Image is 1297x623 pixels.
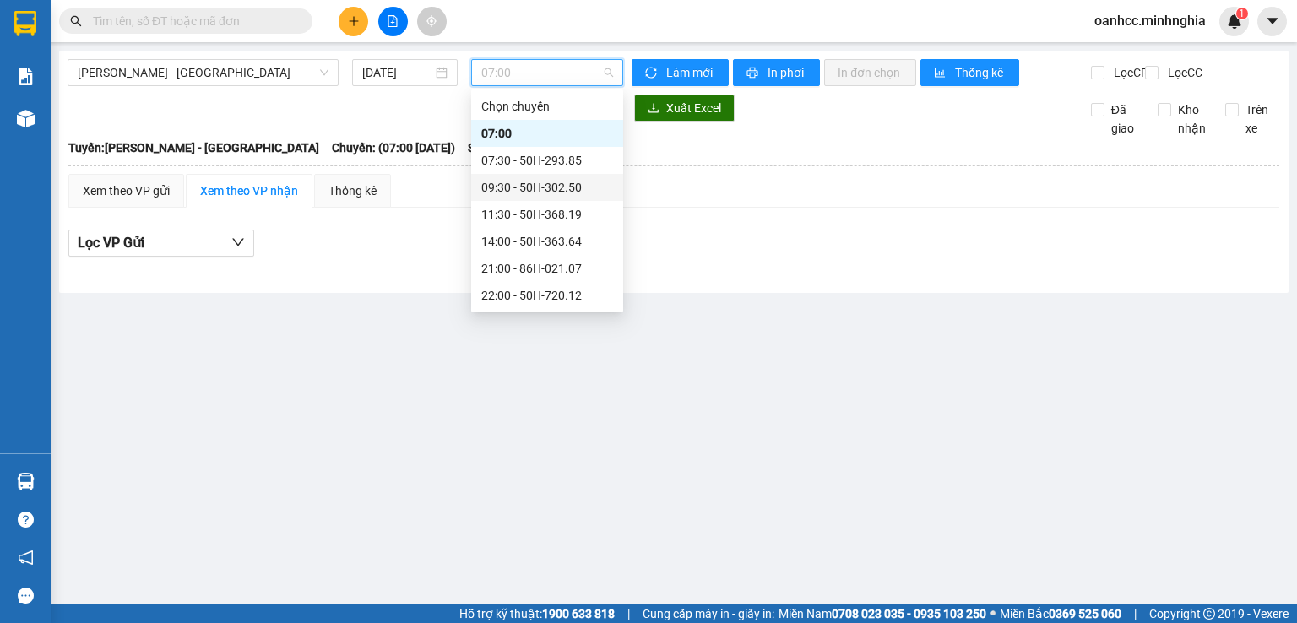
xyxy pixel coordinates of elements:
[632,59,729,86] button: syncLàm mới
[1236,8,1248,19] sup: 1
[934,67,948,80] span: bar-chart
[18,512,34,528] span: question-circle
[634,95,735,122] button: downloadXuất Excel
[824,59,916,86] button: In đơn chọn
[1171,100,1213,138] span: Kho nhận
[459,604,615,623] span: Hỗ trợ kỹ thuật:
[18,588,34,604] span: message
[68,230,254,257] button: Lọc VP Gửi
[1134,604,1137,623] span: |
[481,178,613,197] div: 09:30 - 50H-302.50
[1081,10,1219,31] span: oanhcc.minhnghia
[733,59,820,86] button: printerIn phơi
[666,63,715,82] span: Làm mới
[746,67,761,80] span: printer
[200,181,298,200] div: Xem theo VP nhận
[779,604,986,623] span: Miền Nam
[1161,63,1205,82] span: Lọc CC
[1227,14,1242,29] img: icon-new-feature
[1257,7,1287,36] button: caret-down
[332,138,455,157] span: Chuyến: (07:00 [DATE])
[1000,604,1121,623] span: Miền Bắc
[1239,100,1280,138] span: Trên xe
[481,259,613,278] div: 21:00 - 86H-021.07
[83,181,170,200] div: Xem theo VP gửi
[1239,8,1245,19] span: 1
[417,7,447,36] button: aim
[426,15,437,27] span: aim
[481,124,613,143] div: 07:00
[387,15,399,27] span: file-add
[1049,607,1121,620] strong: 0369 525 060
[328,181,377,200] div: Thống kê
[339,7,368,36] button: plus
[93,12,292,30] input: Tìm tên, số ĐT hoặc mã đơn
[1265,14,1280,29] span: caret-down
[1107,63,1151,82] span: Lọc CR
[990,610,996,617] span: ⚪️
[481,286,613,305] div: 22:00 - 50H-720.12
[481,151,613,170] div: 07:30 - 50H-293.85
[643,604,774,623] span: Cung cấp máy in - giấy in:
[70,15,82,27] span: search
[768,63,806,82] span: In phơi
[481,205,613,224] div: 11:30 - 50H-368.19
[348,15,360,27] span: plus
[920,59,1019,86] button: bar-chartThống kê
[17,110,35,127] img: warehouse-icon
[78,232,144,253] span: Lọc VP Gửi
[17,68,35,85] img: solution-icon
[231,236,245,249] span: down
[1104,100,1146,138] span: Đã giao
[832,607,986,620] strong: 0708 023 035 - 0935 103 250
[627,604,630,623] span: |
[481,60,614,85] span: 07:00
[542,607,615,620] strong: 1900 633 818
[362,63,431,82] input: 12/08/2025
[481,232,613,251] div: 14:00 - 50H-363.64
[1203,608,1215,620] span: copyright
[468,138,500,157] span: Số xe:
[68,141,319,154] b: Tuyến: [PERSON_NAME] - [GEOGRAPHIC_DATA]
[645,67,659,80] span: sync
[18,550,34,566] span: notification
[14,11,36,36] img: logo-vxr
[955,63,1006,82] span: Thống kê
[378,7,408,36] button: file-add
[78,60,328,85] span: Phan Rí - Sài Gòn
[17,473,35,490] img: warehouse-icon
[471,93,623,120] div: Chọn chuyến
[481,97,613,116] div: Chọn chuyến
